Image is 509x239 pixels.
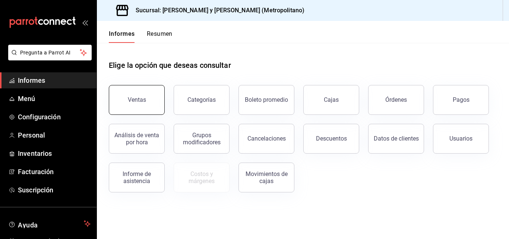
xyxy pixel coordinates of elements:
[238,163,294,192] button: Movimientos de cajas
[187,96,216,103] font: Categorías
[238,124,294,154] button: Cancelaciones
[324,96,339,103] font: Cajas
[174,163,230,192] button: Contrata inventarios para ver este informe
[374,135,419,142] font: Datos de clientes
[128,96,146,103] font: Ventas
[247,135,286,142] font: Cancelaciones
[174,124,230,154] button: Grupos modificadores
[18,95,35,103] font: Menú
[18,150,52,157] font: Inventarios
[82,19,88,25] button: abrir_cajón_menú
[20,50,71,56] font: Pregunta a Parrot AI
[433,124,489,154] button: Usuarios
[18,76,45,84] font: Informes
[385,96,407,103] font: Órdenes
[18,113,61,121] font: Configuración
[109,61,231,70] font: Elige la opción que deseas consultar
[109,163,165,192] button: Informe de asistencia
[5,54,92,62] a: Pregunta a Parrot AI
[18,131,45,139] font: Personal
[109,85,165,115] button: Ventas
[18,186,53,194] font: Suscripción
[109,30,135,37] font: Informes
[147,30,173,37] font: Resumen
[303,85,359,115] button: Cajas
[109,30,173,43] div: pestañas de navegación
[449,135,472,142] font: Usuarios
[136,7,304,14] font: Sucursal: [PERSON_NAME] y [PERSON_NAME] (Metropolitano)
[8,45,92,60] button: Pregunta a Parrot AI
[109,124,165,154] button: Análisis de venta por hora
[453,96,470,103] font: Pagos
[174,85,230,115] button: Categorías
[189,170,215,185] font: Costos y márgenes
[246,170,288,185] font: Movimientos de cajas
[368,124,424,154] button: Datos de clientes
[433,85,489,115] button: Pagos
[316,135,347,142] font: Descuentos
[368,85,424,115] button: Órdenes
[123,170,151,185] font: Informe de asistencia
[245,96,288,103] font: Boleto promedio
[18,221,38,229] font: Ayuda
[238,85,294,115] button: Boleto promedio
[303,124,359,154] button: Descuentos
[114,132,159,146] font: Análisis de venta por hora
[183,132,221,146] font: Grupos modificadores
[18,168,54,176] font: Facturación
